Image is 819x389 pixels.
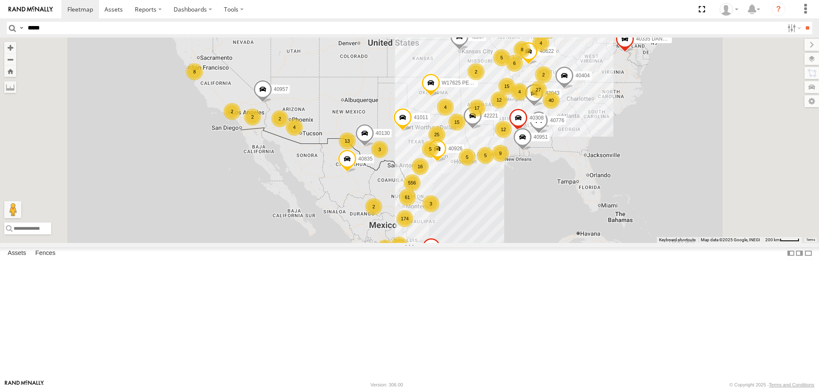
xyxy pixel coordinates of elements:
[274,86,288,92] span: 40957
[493,49,510,66] div: 5
[18,22,25,34] label: Search Query
[448,114,465,131] div: 15
[495,121,512,138] div: 12
[4,201,21,218] button: Drag Pegman onto the map to open Street View
[763,237,802,243] button: Map Scale: 200 km per 42 pixels
[491,91,508,108] div: 12
[4,65,16,77] button: Zoom Home
[3,248,30,260] label: Assets
[442,80,486,86] span: W17625 PERDIDO
[769,382,814,387] a: Terms and Conditions
[484,113,498,119] span: 42221
[4,53,16,65] button: Zoom out
[506,55,523,72] div: 6
[371,382,403,387] div: Version: 306.00
[365,198,382,215] div: 2
[286,119,303,136] div: 4
[358,156,372,162] span: 40835
[795,247,804,260] label: Dock Summary Table to the Right
[498,78,515,95] div: 15
[31,248,60,260] label: Fences
[244,108,261,126] div: 2
[804,247,813,260] label: Hide Summary Table
[765,237,780,242] span: 200 km
[543,92,560,109] div: 40
[422,140,439,158] div: 5
[396,210,413,227] div: 174
[404,174,421,191] div: 556
[428,126,445,143] div: 25
[477,147,494,164] div: 5
[535,66,552,83] div: 2
[729,382,814,387] div: © Copyright 2025 -
[717,3,741,16] div: Caseta Laredo TX
[530,81,547,98] div: 27
[514,41,531,58] div: 8
[186,63,203,80] div: 8
[339,132,356,149] div: 13
[448,146,462,152] span: 40926
[545,90,559,96] span: 42043
[399,189,416,206] div: 61
[806,238,815,241] a: Terms (opens in new tab)
[376,130,390,136] span: 40130
[575,73,590,79] span: 40404
[371,141,388,158] div: 3
[412,158,429,175] div: 16
[9,6,53,12] img: rand-logo.svg
[787,247,795,260] label: Dock Summary Table to the Left
[772,3,785,16] i: ?
[468,63,485,80] div: 2
[377,240,394,257] div: 71
[540,48,554,54] span: 40622
[511,83,528,100] div: 4
[391,237,408,254] div: 61
[4,42,16,53] button: Zoom in
[659,237,696,243] button: Keyboard shortcuts
[422,195,439,212] div: 3
[804,95,819,107] label: Map Settings
[414,114,428,120] span: 41011
[437,99,454,116] div: 4
[5,380,44,389] a: Visit our Website
[784,22,802,34] label: Search Filter Options
[636,36,674,42] span: 40335 DAÑADO
[459,149,476,166] div: 5
[4,81,16,93] label: Measure
[532,35,549,52] div: 4
[701,237,760,242] span: Map data ©2025 Google, INEGI
[550,117,564,123] span: 40776
[529,115,543,121] span: 40308
[492,145,509,162] div: 9
[468,99,485,117] div: 17
[224,103,241,120] div: 2
[271,110,288,127] div: 2
[534,134,548,140] span: 40951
